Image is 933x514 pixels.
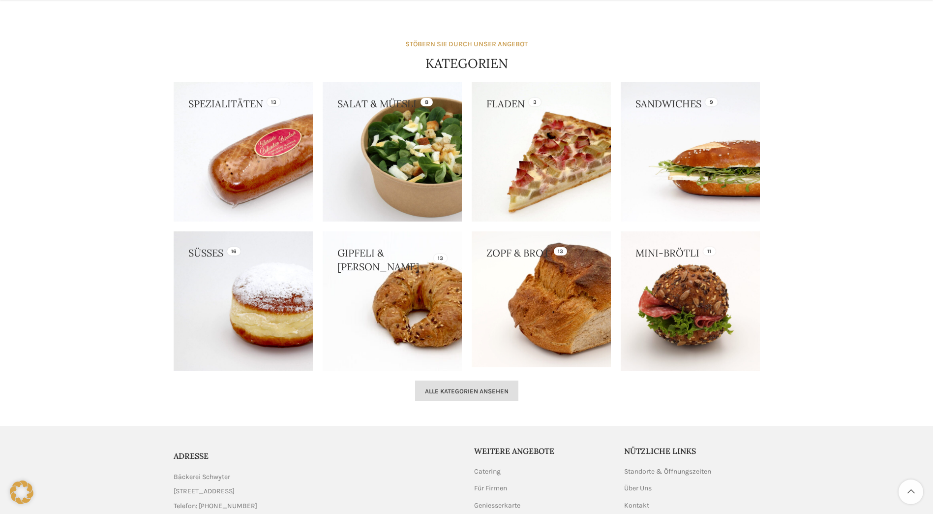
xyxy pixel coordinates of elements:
span: Bäckerei Schwyter [174,472,230,482]
a: List item link [174,501,459,512]
span: ADRESSE [174,451,209,461]
h4: KATEGORIEN [425,55,508,72]
h5: Weitere Angebote [474,446,610,456]
a: Geniesserkarte [474,501,521,511]
span: Alle Kategorien ansehen [425,387,509,395]
span: [STREET_ADDRESS] [174,486,235,497]
a: Alle Kategorien ansehen [415,381,518,401]
a: Für Firmen [474,483,508,493]
div: STÖBERN SIE DURCH UNSER ANGEBOT [405,39,528,50]
a: Standorte & Öffnungszeiten [624,467,712,477]
a: Scroll to top button [899,480,923,504]
a: Kontakt [624,501,650,511]
a: Über Uns [624,483,653,493]
a: Catering [474,467,502,477]
h5: Nützliche Links [624,446,760,456]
